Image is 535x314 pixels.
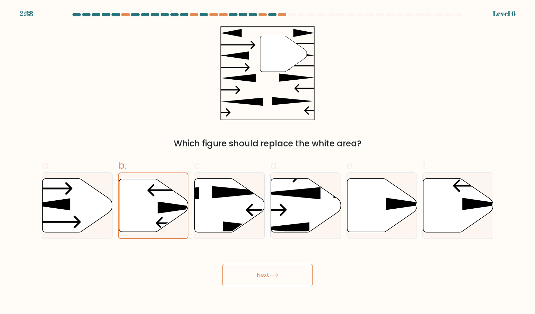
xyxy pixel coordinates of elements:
[347,159,354,172] span: e.
[194,159,202,172] span: c.
[46,137,489,150] div: Which figure should replace the white area?
[493,8,515,19] div: Level 6
[118,159,126,172] span: b.
[260,36,307,72] g: "
[222,264,313,286] button: Next
[42,159,50,172] span: a.
[270,159,279,172] span: d.
[20,8,33,19] div: 2:38
[422,159,427,172] span: f.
